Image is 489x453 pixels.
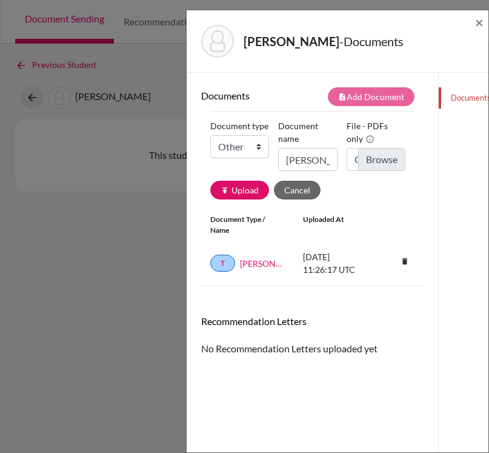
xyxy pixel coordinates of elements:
[339,34,404,49] span: - Documents
[475,13,484,31] span: ×
[221,186,229,195] i: publish
[347,116,405,148] label: File - PDFs only
[201,315,424,356] div: No Recommendation Letters uploaded yet
[396,252,414,270] i: delete
[294,214,368,236] div: Uploaded at
[244,34,339,49] strong: [PERSON_NAME]
[201,90,313,101] h6: Documents
[294,250,368,276] div: [DATE] 11:26:17 UTC
[338,93,347,101] i: note_add
[475,15,484,30] button: Close
[274,181,321,200] button: Cancel
[201,315,424,327] h6: Recommendation Letters
[210,255,235,272] a: T
[278,116,337,148] label: Document name
[210,181,269,200] button: publishUpload
[328,87,414,106] button: note_addAdd Document
[201,214,294,236] div: Document Type / Name
[396,254,414,270] a: delete
[210,116,268,135] label: Document type
[240,257,285,270] a: [PERSON_NAME] ISK Transcript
